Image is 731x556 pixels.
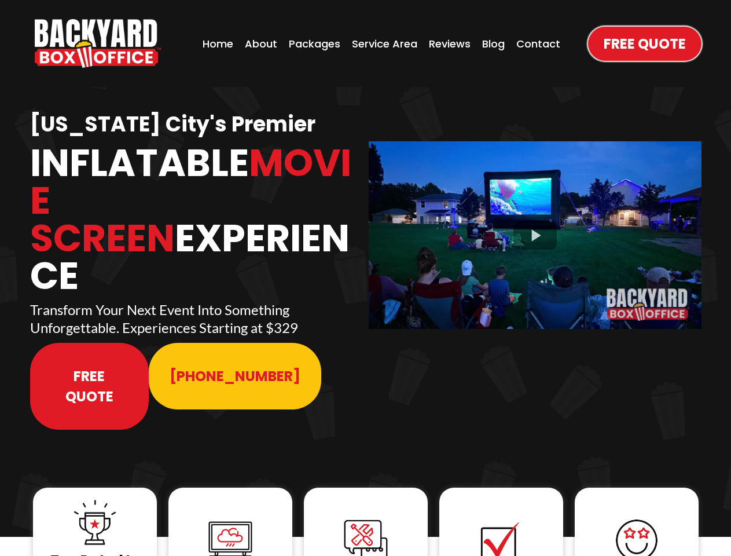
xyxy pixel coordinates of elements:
a: 913-214-1202 [149,343,321,409]
a: Free Quote [30,343,149,430]
span: [PHONE_NUMBER] [170,366,300,386]
h1: [US_STATE] City's Premier [30,111,363,138]
a: About [241,32,281,55]
a: https://www.backyardboxoffice.com [35,19,161,68]
a: Home [199,32,237,55]
a: Packages [285,32,344,55]
a: Blog [479,32,508,55]
span: Free Quote [604,34,686,54]
a: Service Area [348,32,421,55]
a: Reviews [425,32,474,55]
a: Free Quote [588,27,701,61]
h1: Inflatable Experience [30,144,363,295]
span: Free Quote [51,366,128,407]
p: Transform Your Next Event Into Something Unforgettable. Experiences Starting at $329 [30,301,363,336]
img: Backyard Box Office [35,19,161,68]
a: Contact [513,32,564,55]
span: Movie Screen [30,137,351,265]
